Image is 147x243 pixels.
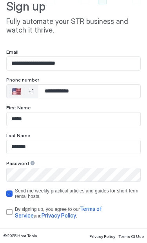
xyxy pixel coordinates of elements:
[118,232,144,240] a: Terms Of Use
[7,85,38,98] div: Countries button
[15,205,103,219] span: Terms of Service
[89,232,115,240] a: Privacy Policy
[7,168,140,181] input: Input Field
[12,87,22,96] div: 🇺🇸
[15,188,141,199] div: Send me weekly practical articles and guides for short-term rental hosts.
[6,77,39,83] span: Phone number
[6,160,29,166] span: Password
[6,132,30,138] span: Last Name
[6,49,18,55] span: Email
[15,206,103,219] a: Terms of Service
[7,140,140,154] input: Input Field
[7,57,140,70] input: Input Field
[7,112,140,126] input: Input Field
[38,84,140,98] input: Phone Number input
[6,205,141,219] div: termsPrivacy
[6,105,31,111] span: First Name
[6,17,141,35] span: Fully automate your STR business and watch it thrive.
[15,205,141,219] div: By signing up, you agree to our and .
[3,233,37,238] span: © 2025 Host Tools
[42,213,76,219] a: Privacy Policy
[28,88,34,95] div: +1
[6,188,141,199] div: optOut
[118,234,144,239] span: Terms Of Use
[42,212,76,219] span: Privacy Policy
[89,234,115,239] span: Privacy Policy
